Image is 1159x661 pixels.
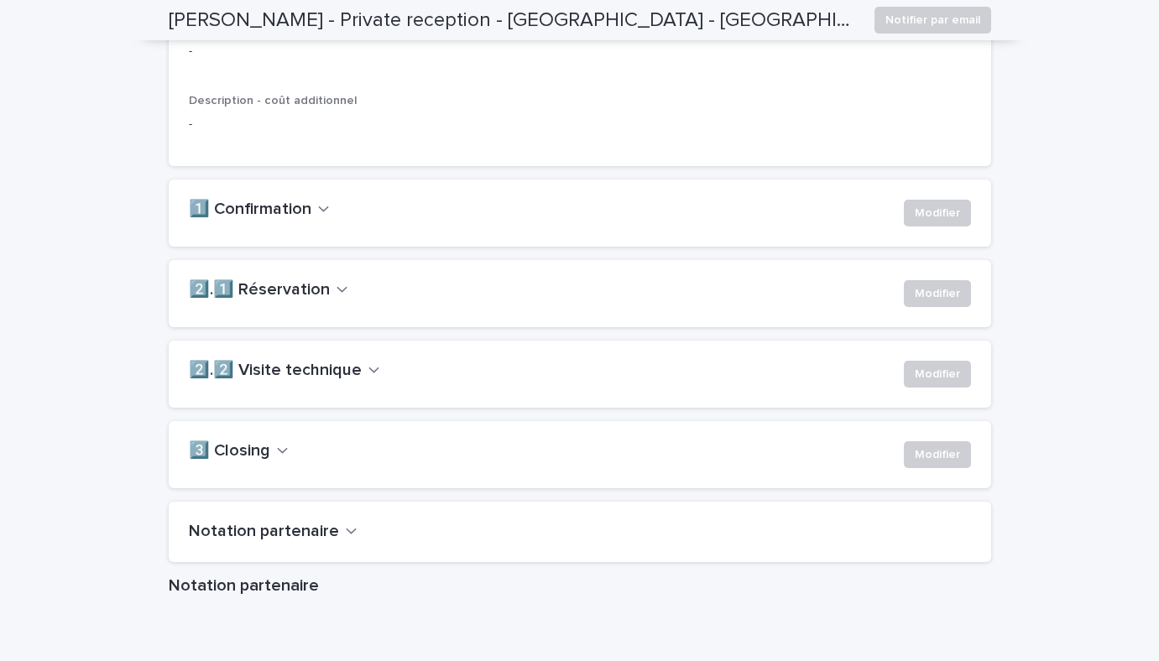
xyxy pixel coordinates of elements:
[904,361,971,388] button: Modifier
[904,200,971,226] button: Modifier
[189,200,330,220] button: 1️⃣ Confirmation
[189,361,362,381] h2: 2️⃣.2️⃣ Visite technique
[915,366,960,383] span: Modifier
[169,8,861,33] h2: [PERSON_NAME] - Private reception - [GEOGRAPHIC_DATA] - [GEOGRAPHIC_DATA]
[189,116,971,133] p: -
[885,12,980,29] span: Notifier par email
[874,7,991,34] button: Notifier par email
[189,280,330,300] h2: 2️⃣.1️⃣ Réservation
[915,285,960,302] span: Modifier
[189,441,289,461] button: 3️⃣ Closing
[904,441,971,468] button: Modifier
[169,575,991,596] h1: Notation partenaire
[189,522,358,542] button: Notation partenaire
[904,280,971,307] button: Modifier
[189,200,311,220] h2: 1️⃣ Confirmation
[189,95,358,107] span: Description - coût additionnel
[189,522,339,542] h2: Notation partenaire
[189,43,436,60] p: -
[189,280,348,300] button: 2️⃣.1️⃣ Réservation
[189,441,270,461] h2: 3️⃣ Closing
[189,361,380,381] button: 2️⃣.2️⃣ Visite technique
[915,446,960,463] span: Modifier
[915,205,960,221] span: Modifier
